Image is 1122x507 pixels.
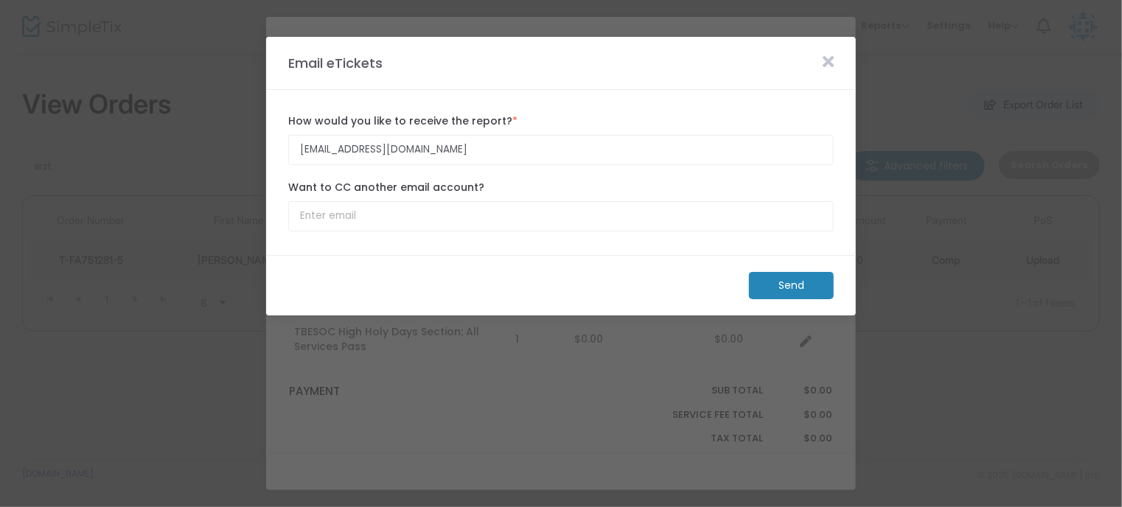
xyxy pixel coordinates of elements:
m-panel-header: Email eTickets [266,37,856,90]
input: Enter email [288,135,834,165]
label: How would you like to receive the report? [288,113,834,129]
m-button: Send [749,272,834,299]
m-panel-title: Email eTickets [281,53,390,73]
input: Enter email [288,201,834,231]
label: Want to CC another email account? [288,180,834,195]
